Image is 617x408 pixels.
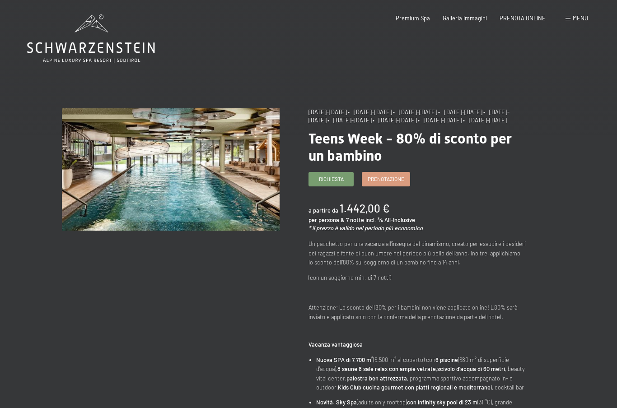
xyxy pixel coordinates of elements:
strong: 8 saune [337,365,357,372]
span: • [DATE]-[DATE] [373,116,417,124]
span: Menu [573,14,588,22]
span: a partire da [308,207,338,214]
a: Premium Spa [396,14,430,22]
strong: 8 sale relax con ampie vetrate [359,365,436,372]
span: 7 notte [346,216,364,223]
strong: palestra ben attrezzata [346,375,407,382]
span: • [DATE]-[DATE] [308,108,509,124]
strong: cucina gourmet con piatti regionali e mediterranei [363,384,492,391]
span: Prenotazione [368,175,404,183]
strong: con infinity sky pool di 23 m [407,399,477,406]
p: Attenzione: Lo sconto dell'80% per i bambini non viene applicato online! L'80% sarà inviato e app... [308,303,526,321]
span: • [DATE]-[DATE] [438,108,482,116]
strong: 6 piscine [435,356,458,363]
img: Teens Week - 80% di sconto per un bambino [62,108,280,231]
span: • [DATE]-[DATE] [463,116,507,124]
span: • [DATE]-[DATE] [393,108,437,116]
a: Prenotazione [362,172,410,186]
span: Richiesta [319,175,344,183]
p: Un pacchetto per una vacanza all’insegna del dinamismo, creato per esaudire i desideri dei ragazz... [308,239,526,267]
span: • [DATE]-[DATE] [418,116,462,124]
a: Richiesta [309,172,353,186]
strong: Nuova SPA di 7.700 m² [316,356,373,363]
em: * il prezzo è valido nel periodo più economico [308,224,423,232]
span: • [DATE]-[DATE] [327,116,372,124]
strong: Kids Club [338,384,361,391]
a: Galleria immagini [443,14,487,22]
span: [DATE]-[DATE] [308,108,347,116]
li: (5.500 m² al coperto) con (680 m² di superficie d'acqua), , , , beauty vital center, , programma ... [316,355,526,392]
strong: Novità: Sky Spa [316,399,357,406]
span: Teens Week - 80% di sconto per un bambino [308,130,512,164]
span: • [DATE]-[DATE] [348,108,392,116]
span: incl. ¾ All-Inclusive [365,216,415,223]
span: per persona & [308,216,345,223]
a: PRENOTA ONLINE [500,14,546,22]
strong: scivolo d'acqua di 60 metri [437,365,505,372]
b: 1.442,00 € [340,202,389,215]
p: (con un soggiorno min. di 7 notti) [308,273,526,282]
strong: Vacanza vantaggiosa [308,341,363,348]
